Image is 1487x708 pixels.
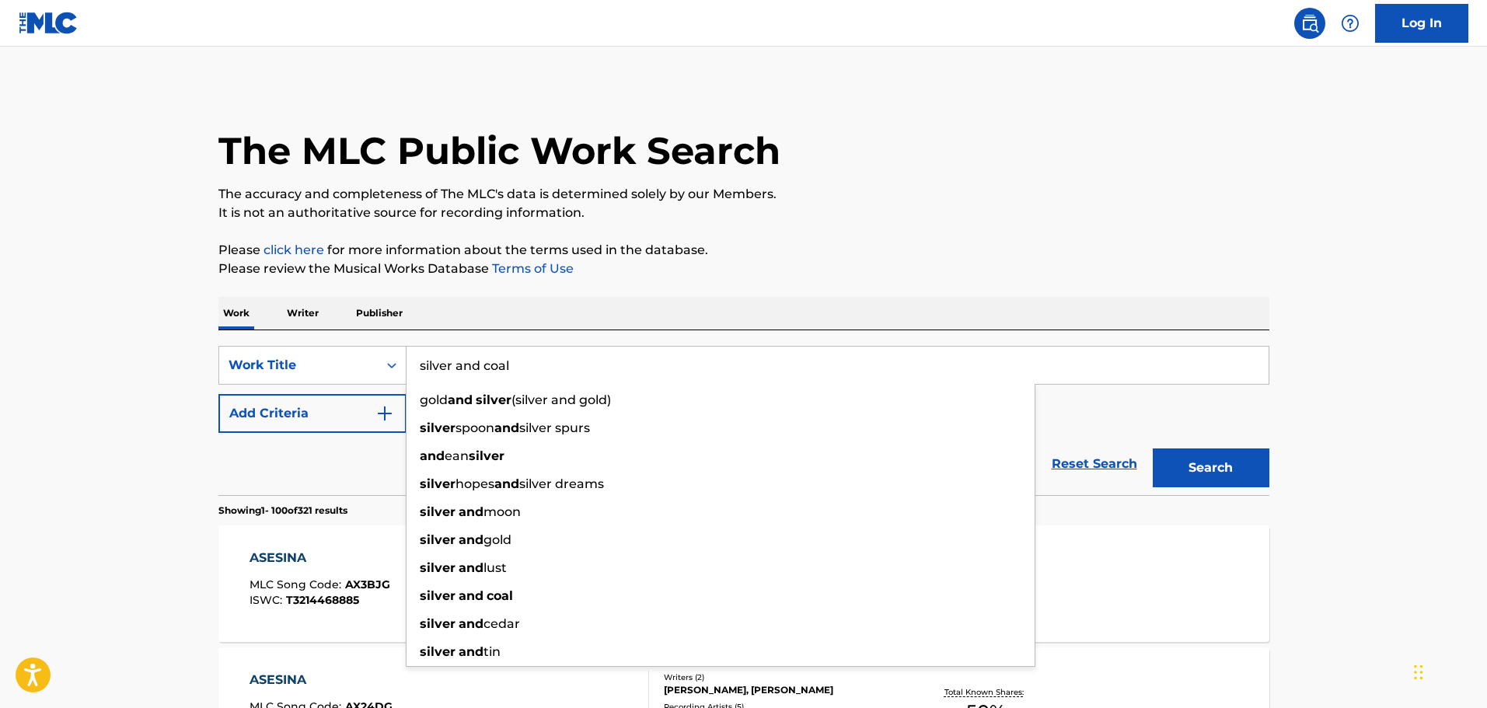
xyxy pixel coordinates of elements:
strong: silver [420,588,456,603]
strong: silver [476,392,511,407]
img: 9d2ae6d4665cec9f34b9.svg [375,404,394,423]
a: click here [264,242,324,257]
span: hopes [456,476,494,491]
form: Search Form [218,346,1269,495]
strong: and [420,448,445,463]
a: Reset Search [1044,447,1145,481]
a: Terms of Use [489,261,574,276]
strong: and [459,504,483,519]
a: ASESINAMLC Song Code:AX3BJGISWC:T3214468885Writers (1)[PERSON_NAME] [PERSON_NAME]Recording Artist... [218,525,1269,642]
strong: and [459,560,483,575]
p: Showing 1 - 100 of 321 results [218,504,347,518]
strong: silver [420,420,456,435]
span: tin [483,644,501,659]
button: Search [1153,448,1269,487]
span: MLC Song Code : [250,577,345,591]
iframe: Chat Widget [1409,633,1487,708]
span: lust [483,560,507,575]
strong: and [494,420,519,435]
div: ASESINA [250,549,390,567]
img: search [1300,14,1319,33]
span: gold [483,532,511,547]
span: ISWC : [250,593,286,607]
span: AX3BJG [345,577,390,591]
div: Writers ( 2 ) [664,671,899,683]
p: It is not an authoritative source for recording information. [218,204,1269,222]
div: Help [1335,8,1366,39]
strong: silver [420,504,456,519]
strong: silver [420,616,456,631]
strong: silver [420,532,456,547]
strong: silver [420,560,456,575]
span: gold [420,392,448,407]
strong: coal [487,588,513,603]
p: Total Known Shares: [944,686,1028,698]
h1: The MLC Public Work Search [218,127,780,174]
div: Work Title [229,356,368,375]
strong: and [448,392,473,407]
strong: silver [469,448,504,463]
strong: and [494,476,519,491]
img: help [1341,14,1360,33]
div: Arrastar [1414,649,1423,696]
strong: silver [420,476,456,491]
button: Add Criteria [218,394,407,433]
strong: silver [420,644,456,659]
span: silver dreams [519,476,604,491]
p: Publisher [351,297,407,330]
div: ASESINA [250,671,393,689]
div: Widget de chat [1409,633,1487,708]
div: [PERSON_NAME], [PERSON_NAME] [664,683,899,697]
span: moon [483,504,521,519]
span: spoon [456,420,494,435]
strong: and [459,616,483,631]
p: The accuracy and completeness of The MLC's data is determined solely by our Members. [218,185,1269,204]
span: cedar [483,616,520,631]
strong: and [459,532,483,547]
img: MLC Logo [19,12,79,34]
p: Please for more information about the terms used in the database. [218,241,1269,260]
p: Work [218,297,254,330]
a: Public Search [1294,8,1325,39]
p: Please review the Musical Works Database [218,260,1269,278]
span: T3214468885 [286,593,359,607]
p: Writer [282,297,323,330]
strong: and [459,588,483,603]
strong: and [459,644,483,659]
span: (silver and gold) [511,392,611,407]
a: Log In [1375,4,1468,43]
span: silver spurs [519,420,590,435]
span: ean [445,448,469,463]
